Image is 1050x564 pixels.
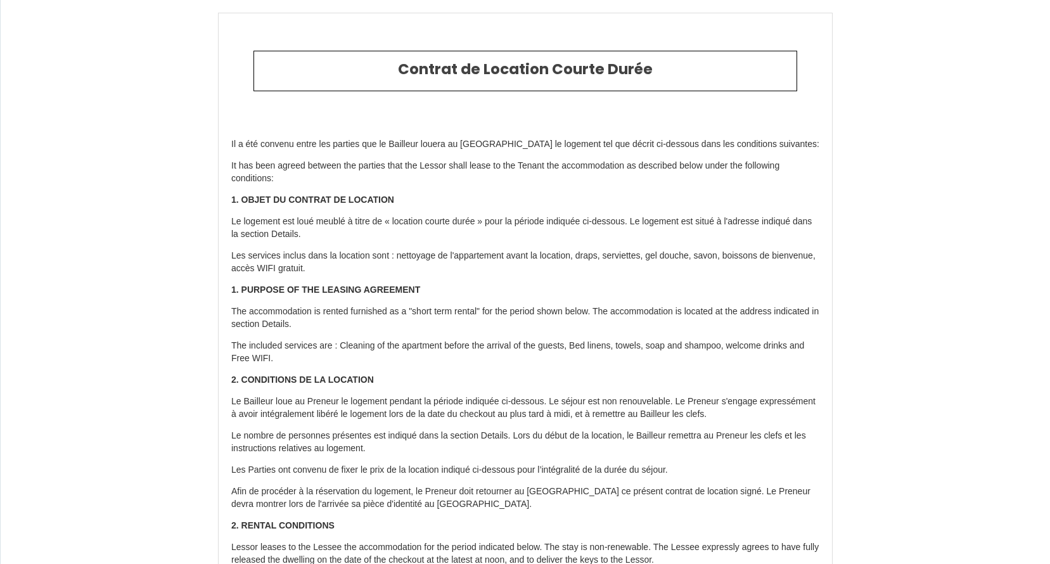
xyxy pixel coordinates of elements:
[231,250,819,275] p: Les services inclus dans la location sont : nettoyage de l'appartement avant la location, draps, ...
[231,485,819,511] p: Afin de procéder à la réservation du logement, le Preneur doit retourner au [GEOGRAPHIC_DATA] ce ...
[231,285,420,295] span: 1. PURPOSE OF THE LEASING AGREEMENT
[264,61,787,79] h2: Contrat de Location Courte Durée
[231,430,819,455] p: Le nombre de personnes présentes est indiqué dans la section Details. Lors du début de la locatio...
[231,464,819,477] p: Les Parties ont convenu de fixer le prix de la location indiqué ci-dessous pour l’intégralité de ...
[231,395,819,421] p: Le Bailleur loue au Preneur le logement pendant la période indiquée ci-dessous. Le séjour est non...
[231,195,394,205] strong: 1. OBJET DU CONTRAT DE LOCATION
[231,215,819,241] p: Le logement est loué meublé à titre de « location courte durée » pour la période indiquée ci-dess...
[231,138,819,151] p: Il a été convenu entre les parties que le Bailleur louera au [GEOGRAPHIC_DATA] le logement tel qu...
[231,520,335,530] span: 2. RENTAL CONDITIONS
[231,306,819,329] span: The accommodation is rented furnished as a "short term rental" for the period shown below. The ac...
[231,375,374,385] strong: 2. CONDITIONS DE LA LOCATION
[231,340,804,363] span: The included services are : Cleaning of the apartment before the arrival of the guests, Bed linen...
[231,160,779,183] span: It has been agreed between the parties that the Lessor shall lease to the Tenant the accommodatio...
